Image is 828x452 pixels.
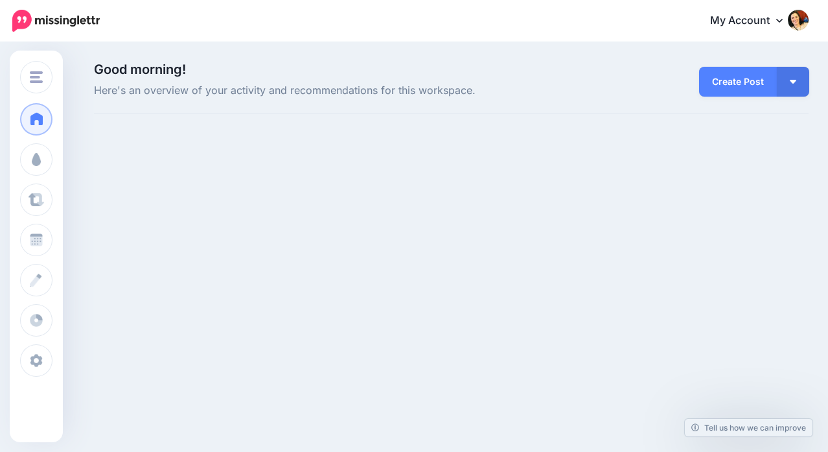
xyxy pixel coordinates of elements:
a: My Account [697,5,809,37]
span: Here's an overview of your activity and recommendations for this workspace. [94,82,564,99]
img: menu.png [30,71,43,83]
span: Good morning! [94,62,186,77]
a: Tell us how we can improve [685,419,812,436]
img: arrow-down-white.png [790,80,796,84]
img: Missinglettr [12,10,100,32]
a: Create Post [699,67,777,97]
